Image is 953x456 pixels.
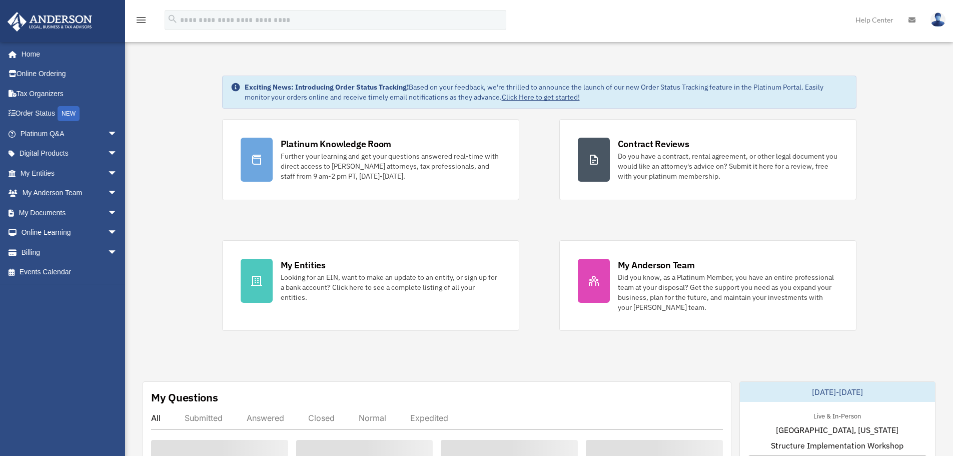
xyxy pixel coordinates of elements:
i: menu [135,14,147,26]
div: My Anderson Team [618,259,695,271]
a: My Anderson Teamarrow_drop_down [7,183,133,203]
a: Platinum Knowledge Room Further your learning and get your questions answered real-time with dire... [222,119,519,200]
a: My Entities Looking for an EIN, want to make an update to an entity, or sign up for a bank accoun... [222,240,519,331]
div: Live & In-Person [805,410,869,420]
span: Structure Implementation Workshop [771,439,903,451]
a: My Documentsarrow_drop_down [7,203,133,223]
div: NEW [58,106,80,121]
a: Online Learningarrow_drop_down [7,223,133,243]
a: Events Calendar [7,262,133,282]
a: menu [135,18,147,26]
span: arrow_drop_down [108,124,128,144]
div: Closed [308,413,335,423]
div: Platinum Knowledge Room [281,138,392,150]
a: Click Here to get started! [502,93,580,102]
span: arrow_drop_down [108,242,128,263]
a: Platinum Q&Aarrow_drop_down [7,124,133,144]
span: arrow_drop_down [108,144,128,164]
div: My Questions [151,390,218,405]
a: Order StatusNEW [7,104,133,124]
div: Contract Reviews [618,138,689,150]
span: [GEOGRAPHIC_DATA], [US_STATE] [776,424,898,436]
div: Do you have a contract, rental agreement, or other legal document you would like an attorney's ad... [618,151,838,181]
div: All [151,413,161,423]
div: Looking for an EIN, want to make an update to an entity, or sign up for a bank account? Click her... [281,272,501,302]
div: Did you know, as a Platinum Member, you have an entire professional team at your disposal? Get th... [618,272,838,312]
div: My Entities [281,259,326,271]
div: Further your learning and get your questions answered real-time with direct access to [PERSON_NAM... [281,151,501,181]
div: [DATE]-[DATE] [740,382,935,402]
div: Based on your feedback, we're thrilled to announce the launch of our new Order Status Tracking fe... [245,82,848,102]
a: My Entitiesarrow_drop_down [7,163,133,183]
a: My Anderson Team Did you know, as a Platinum Member, you have an entire professional team at your... [559,240,856,331]
strong: Exciting News: Introducing Order Status Tracking! [245,83,409,92]
a: Tax Organizers [7,84,133,104]
div: Normal [359,413,386,423]
span: arrow_drop_down [108,223,128,243]
div: Submitted [185,413,223,423]
a: Contract Reviews Do you have a contract, rental agreement, or other legal document you would like... [559,119,856,200]
a: Billingarrow_drop_down [7,242,133,262]
a: Online Ordering [7,64,133,84]
img: User Pic [930,13,945,27]
a: Digital Productsarrow_drop_down [7,144,133,164]
span: arrow_drop_down [108,203,128,223]
div: Answered [247,413,284,423]
span: arrow_drop_down [108,163,128,184]
div: Expedited [410,413,448,423]
i: search [167,14,178,25]
a: Home [7,44,128,64]
img: Anderson Advisors Platinum Portal [5,12,95,32]
span: arrow_drop_down [108,183,128,204]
